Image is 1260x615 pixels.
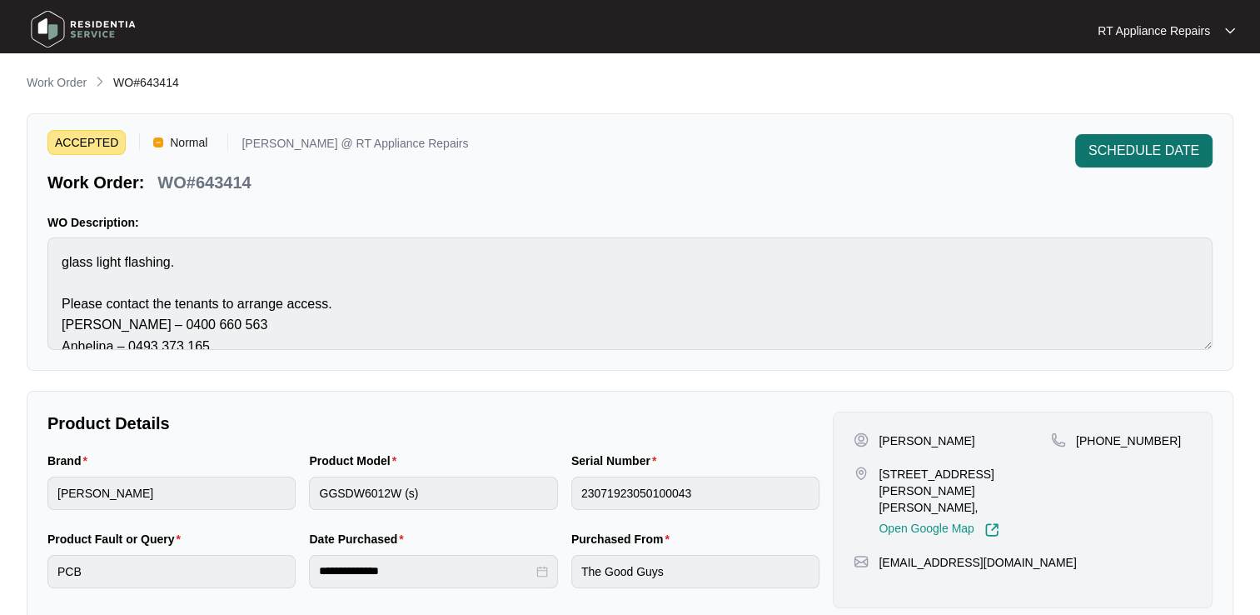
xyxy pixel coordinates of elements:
label: Brand [47,452,94,469]
p: [PHONE_NUMBER] [1076,432,1181,449]
input: Serial Number [571,477,819,510]
img: dropdown arrow [1225,27,1235,35]
label: Date Purchased [309,531,410,547]
label: Product Model [309,452,403,469]
img: residentia service logo [25,4,142,54]
a: Open Google Map [879,522,999,537]
button: SCHEDULE DATE [1075,134,1213,167]
p: RT Appliance Repairs [1098,22,1210,39]
img: Link-External [984,522,999,537]
img: chevron-right [93,75,107,88]
label: Purchased From [571,531,676,547]
p: WO Description: [47,214,1213,231]
img: Vercel Logo [153,137,163,147]
p: Work Order: [47,171,144,194]
a: Work Order [23,74,90,92]
span: SCHEDULE DATE [1088,141,1199,161]
img: user-pin [854,432,869,447]
input: Date Purchased [319,562,532,580]
p: Product Details [47,412,819,435]
p: [EMAIL_ADDRESS][DOMAIN_NAME] [879,554,1076,571]
label: Serial Number [571,452,663,469]
img: map-pin [854,466,869,481]
p: [PERSON_NAME] [879,432,974,449]
input: Product Model [309,477,557,510]
label: Product Fault or Query [47,531,187,547]
input: Product Fault or Query [47,555,296,588]
p: [PERSON_NAME] @ RT Appliance Repairs [242,137,468,155]
input: Brand [47,477,296,510]
img: map-pin [1051,432,1066,447]
span: WO#643414 [113,76,179,89]
p: WO#643414 [157,171,251,194]
span: Normal [163,130,214,155]
input: Purchased From [571,555,819,588]
textarea: glass light flashing. Please contact the tenants to arrange access. [PERSON_NAME] – 0400 660 563 ... [47,237,1213,350]
span: ACCEPTED [47,130,126,155]
img: map-pin [854,554,869,569]
p: [STREET_ADDRESS][PERSON_NAME][PERSON_NAME], [879,466,1051,516]
p: Work Order [27,74,87,91]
